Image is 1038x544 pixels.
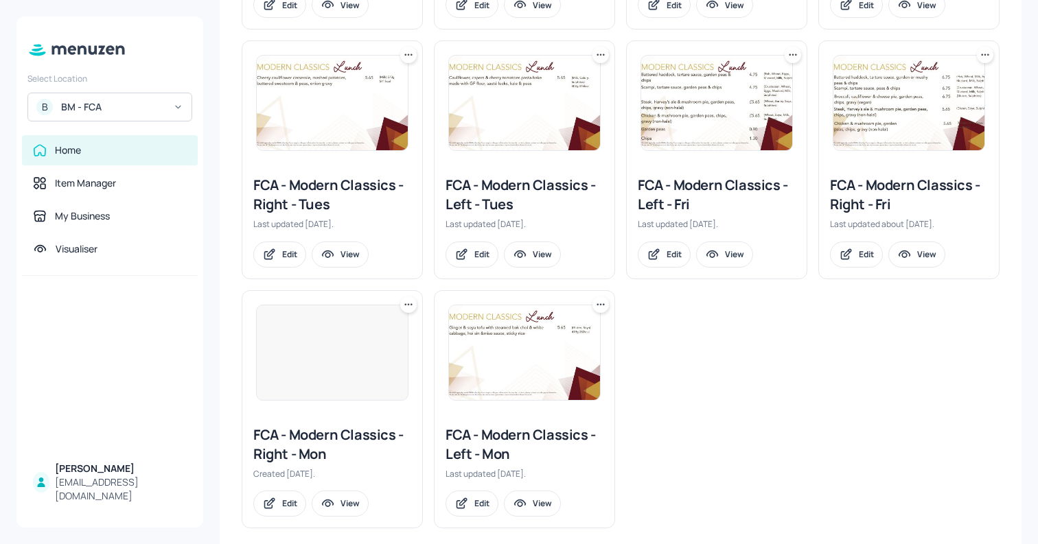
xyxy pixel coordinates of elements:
div: View [917,248,936,260]
div: Edit [474,248,489,260]
div: [EMAIL_ADDRESS][DOMAIN_NAME] [55,475,187,503]
div: FCA - Modern Classics - Left - Tues [446,176,603,214]
div: Edit [282,248,297,260]
div: Last updated [DATE]. [446,468,603,480]
div: Home [55,143,81,157]
div: Edit [474,497,489,509]
div: FCA - Modern Classics - Right - Fri [830,176,988,214]
div: Last updated about [DATE]. [830,218,988,230]
img: 2025-03-04-1741084435201z7emhxromjn.jpeg [257,56,408,150]
img: 2025-10-10-1760093834164toh2ezhmlx.jpeg [641,56,792,150]
div: Item Manager [55,176,116,190]
div: Created [DATE]. [253,468,411,480]
div: View [725,248,744,260]
img: 2025-07-07-1751877256712fmgtw5t15iu.jpeg [449,305,600,400]
div: FCA - Modern Classics - Right - Mon [253,425,411,464]
div: FCA - Modern Classics - Right - Tues [253,176,411,214]
div: Select Location [27,73,192,84]
div: My Business [55,209,110,223]
div: Last updated [DATE]. [446,218,603,230]
div: Edit [859,248,874,260]
div: BM - FCA [61,100,165,114]
div: View [533,248,552,260]
div: B [36,99,53,115]
div: FCA - Modern Classics - Left - Fri [638,176,796,214]
div: View [341,497,360,509]
div: [PERSON_NAME] [55,462,187,475]
div: Last updated [DATE]. [638,218,796,230]
div: View [533,497,552,509]
div: Edit [667,248,682,260]
div: View [341,248,360,260]
div: Visualiser [56,242,97,256]
img: 2025-08-29-1756458392363qhz0w7y1hwk.jpeg [833,56,984,150]
div: FCA - Modern Classics - Left - Mon [446,425,603,464]
img: 2025-06-10-174954325901460l4d3as6cc.jpeg [449,56,600,150]
div: Last updated [DATE]. [253,218,411,230]
div: Edit [282,497,297,509]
